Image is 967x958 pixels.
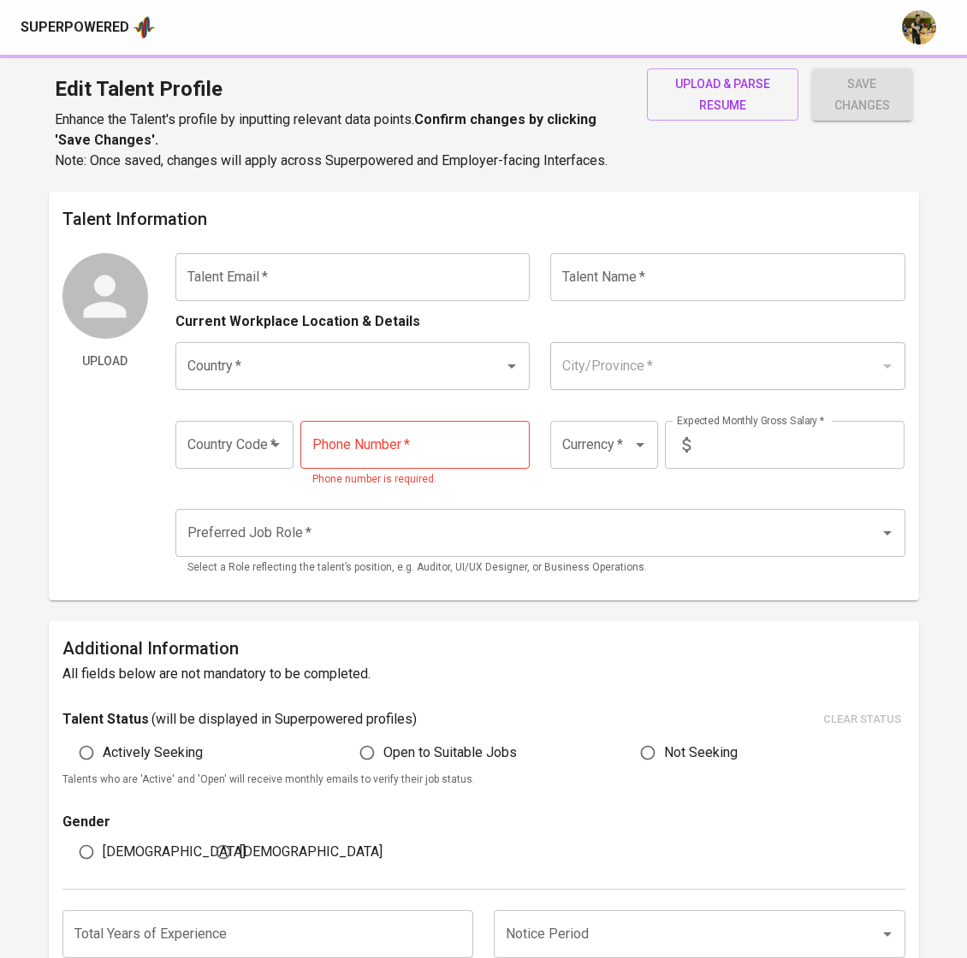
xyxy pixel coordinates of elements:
[62,346,148,377] button: Upload
[62,709,149,730] p: Talent Status
[875,521,899,545] button: Open
[62,772,905,789] p: Talents who are 'Active' and 'Open' will receive monthly emails to verify their job status.
[62,812,474,832] p: Gender
[647,68,798,121] button: upload & parse resume
[133,15,156,40] img: app logo
[62,205,905,233] h6: Talent Information
[69,351,141,372] span: Upload
[826,74,899,115] span: save changes
[55,109,626,171] p: Enhance the Talent's profile by inputting relevant data points. Note: Once saved, changes will ap...
[383,742,517,763] span: Open to Suitable Jobs
[628,433,652,457] button: Open
[103,742,203,763] span: Actively Seeking
[661,74,784,115] span: upload & parse resume
[187,559,893,577] p: Select a Role reflecting the talent’s position, e.g. Auditor, UI/UX Designer, or Business Operati...
[240,842,383,862] span: [DEMOGRAPHIC_DATA]
[62,635,905,662] h6: Additional Information
[62,662,905,686] h6: All fields below are not mandatory to be completed.
[500,354,524,378] button: Open
[664,742,738,763] span: Not Seeking
[312,471,518,488] p: Phone number is required.
[875,922,899,946] button: Open
[103,842,246,862] span: [DEMOGRAPHIC_DATA]
[175,311,420,332] p: Current Workplace Location & Details
[812,68,912,121] button: save changes
[21,18,129,38] div: Superpowered
[264,433,288,457] button: Open
[902,10,936,44] img: yongcheng@glints.com
[55,68,626,109] h1: Edit Talent Profile
[151,709,417,730] p: ( will be displayed in Superpowered profiles )
[21,15,156,40] a: Superpoweredapp logo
